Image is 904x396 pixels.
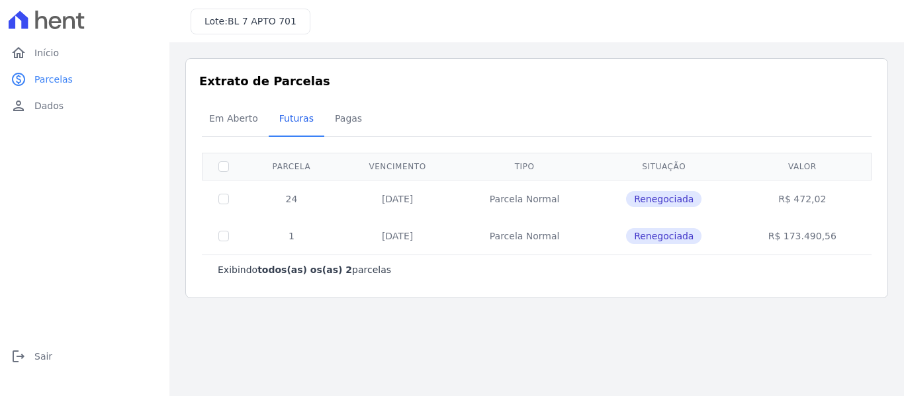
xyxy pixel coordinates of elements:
span: Futuras [271,105,322,132]
h3: Lote: [204,15,296,28]
span: Sair [34,350,52,363]
th: Parcela [245,153,338,180]
th: Valor [735,153,869,180]
th: Tipo [457,153,592,180]
b: todos(as) os(as) 2 [257,264,352,275]
a: homeInício [5,40,164,66]
a: paidParcelas [5,66,164,93]
th: Situação [592,153,735,180]
span: Em Aberto [201,105,266,132]
span: Parcelas [34,73,73,86]
p: Exibindo parcelas [218,263,391,276]
span: Dados [34,99,64,112]
td: [DATE] [338,218,457,255]
td: R$ 173.490,56 [735,218,869,255]
td: [DATE] [338,180,457,218]
span: Pagas [327,105,370,132]
i: logout [11,348,26,364]
span: BL 7 APTO 701 [228,16,296,26]
td: Parcela Normal [457,218,592,255]
span: Renegociada [626,191,701,207]
td: 1 [245,218,338,255]
span: Renegociada [626,228,701,244]
i: person [11,98,26,114]
td: Parcela Normal [457,180,592,218]
td: 24 [245,180,338,218]
i: home [11,45,26,61]
a: Futuras [269,102,324,137]
a: personDados [5,93,164,119]
th: Vencimento [338,153,457,180]
i: paid [11,71,26,87]
span: Início [34,46,59,59]
a: Em Aberto [199,102,269,137]
td: R$ 472,02 [735,180,869,218]
h3: Extrato de Parcelas [199,72,874,90]
a: logoutSair [5,343,164,370]
a: Pagas [324,102,373,137]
